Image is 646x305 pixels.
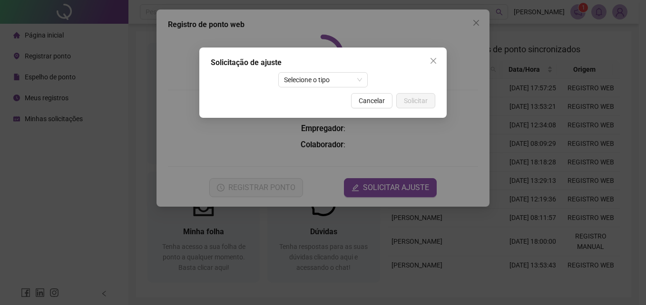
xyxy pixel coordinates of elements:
span: Cancelar [359,95,385,106]
button: Solicitar [396,93,435,108]
div: Solicitação de ajuste [211,57,435,68]
span: Selecione o tipo [284,73,362,87]
button: Cancelar [351,93,392,108]
button: Close [426,53,441,68]
span: close [430,57,437,65]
